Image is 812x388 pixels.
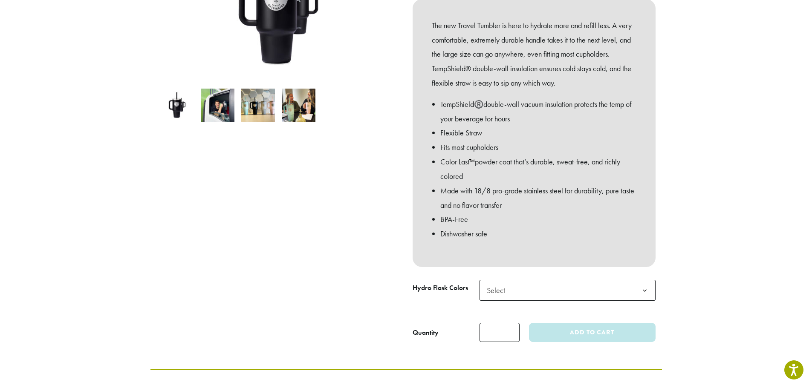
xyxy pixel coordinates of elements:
[160,89,194,122] img: All Around Travel Tumbler
[529,323,655,342] button: Add to cart
[440,184,636,213] li: Made with 18/8 pro-grade stainless steel for durability, pure taste and no flavor transfer
[440,126,636,140] li: Flexible Straw
[413,328,439,338] div: Quantity
[483,282,514,299] span: Select
[440,97,636,126] li: TempShield double-wall vacuum insulation protects the temp of your beverage for hours
[469,157,475,167] span: ™
[440,227,636,241] li: Dishwasher safe
[282,89,315,122] img: All Around Travel Tumbler - Image 4
[413,282,480,294] label: Hydro Flask Colors
[201,89,234,122] img: All Around Travel Tumbler - Image 2
[480,280,656,301] span: Select
[480,323,520,342] input: Product quantity
[440,212,636,227] li: BPA-Free
[241,89,275,122] img: All Around Travel Tumbler - Image 3
[440,155,636,184] li: Color Last powder coat that’s durable, sweat-free, and richly colored
[432,18,636,90] p: The new Travel Tumbler is here to hydrate more and refill less. A very comfortable, extremely dur...
[440,140,636,155] li: Fits most cupholders
[474,99,483,109] span: ®️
